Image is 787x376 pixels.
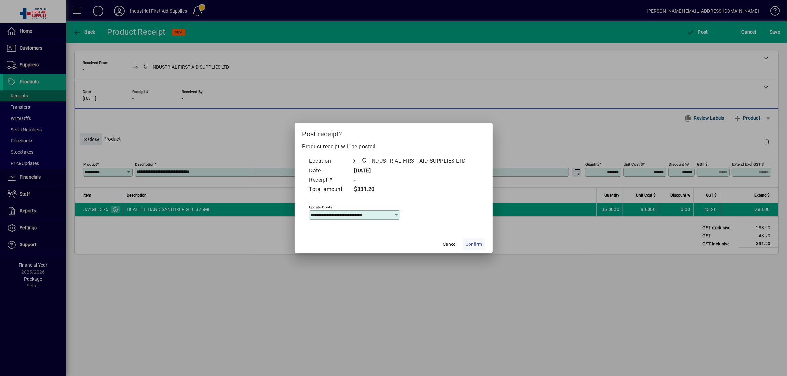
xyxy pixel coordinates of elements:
[443,241,457,248] span: Cancel
[466,241,482,248] span: Confirm
[295,123,493,142] h2: Post receipt?
[463,238,485,250] button: Confirm
[309,185,349,194] td: Total amount
[371,157,466,165] span: INDUSTRIAL FIRST AID SUPPLIES LTD
[360,156,469,166] span: INDUSTRIAL FIRST AID SUPPLIES LTD
[309,167,349,176] td: Date
[302,143,485,151] p: Product receipt will be posted.
[349,176,479,185] td: -
[309,205,333,209] mat-label: Update costs
[309,176,349,185] td: Receipt #
[349,167,479,176] td: [DATE]
[439,238,460,250] button: Cancel
[309,156,349,167] td: Location
[349,185,479,194] td: $331.20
